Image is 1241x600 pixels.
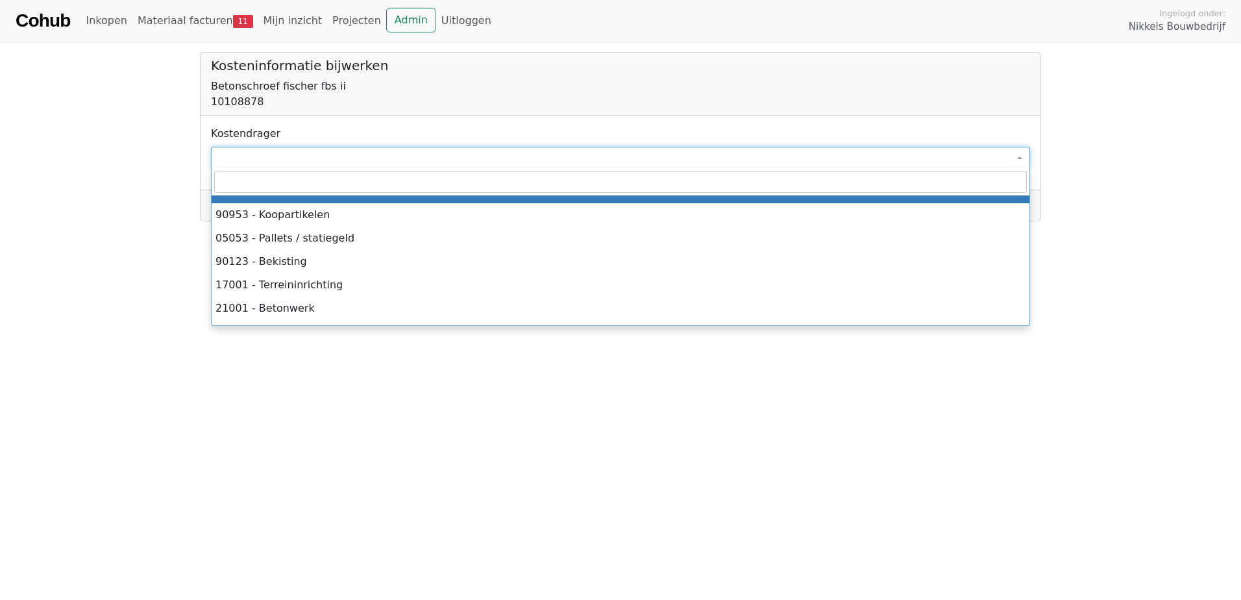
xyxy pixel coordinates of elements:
li: 17001 - Terreininrichting [212,273,1029,297]
a: Inkopen [80,8,132,34]
li: 21001 - Betonwerk [212,297,1029,320]
span: 11 [233,15,253,28]
a: Admin [386,8,436,32]
div: 10108878 [211,94,1030,110]
a: Materiaal facturen11 [132,8,258,34]
span: Nikkels Bouwbedrijf [1129,19,1225,34]
div: Betonschroef fischer fbs ii [211,79,1030,94]
a: Cohub [16,5,70,36]
span: Ingelogd onder: [1159,7,1225,19]
a: Projecten [327,8,386,34]
li: 90123 - Bekisting [212,250,1029,273]
h5: Kosteninformatie bijwerken [211,58,1030,73]
li: 21311 - [PERSON_NAME] [212,320,1029,344]
a: Mijn inzicht [258,8,328,34]
li: 90953 - Koopartikelen [212,203,1029,227]
label: Kostendrager [211,126,280,142]
a: Uitloggen [436,8,497,34]
li: 05053 - Pallets / statiegeld [212,227,1029,250]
